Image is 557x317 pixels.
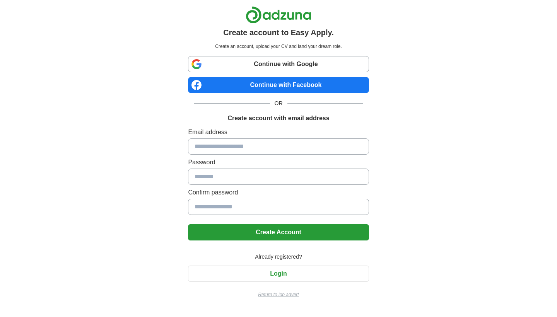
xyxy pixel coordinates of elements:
p: Create an account, upload your CV and land your dream role. [190,43,367,50]
h1: Create account to Easy Apply. [223,27,334,38]
label: Email address [188,128,369,137]
a: Continue with Google [188,56,369,72]
h1: Create account with email address [227,114,329,123]
a: Return to job advert [188,291,369,298]
button: Create Account [188,224,369,240]
button: Login [188,266,369,282]
span: Already registered? [250,253,306,261]
img: Adzuna logo [246,6,311,24]
label: Password [188,158,369,167]
a: Continue with Facebook [188,77,369,93]
a: Login [188,270,369,277]
label: Confirm password [188,188,369,197]
span: OR [270,99,287,107]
